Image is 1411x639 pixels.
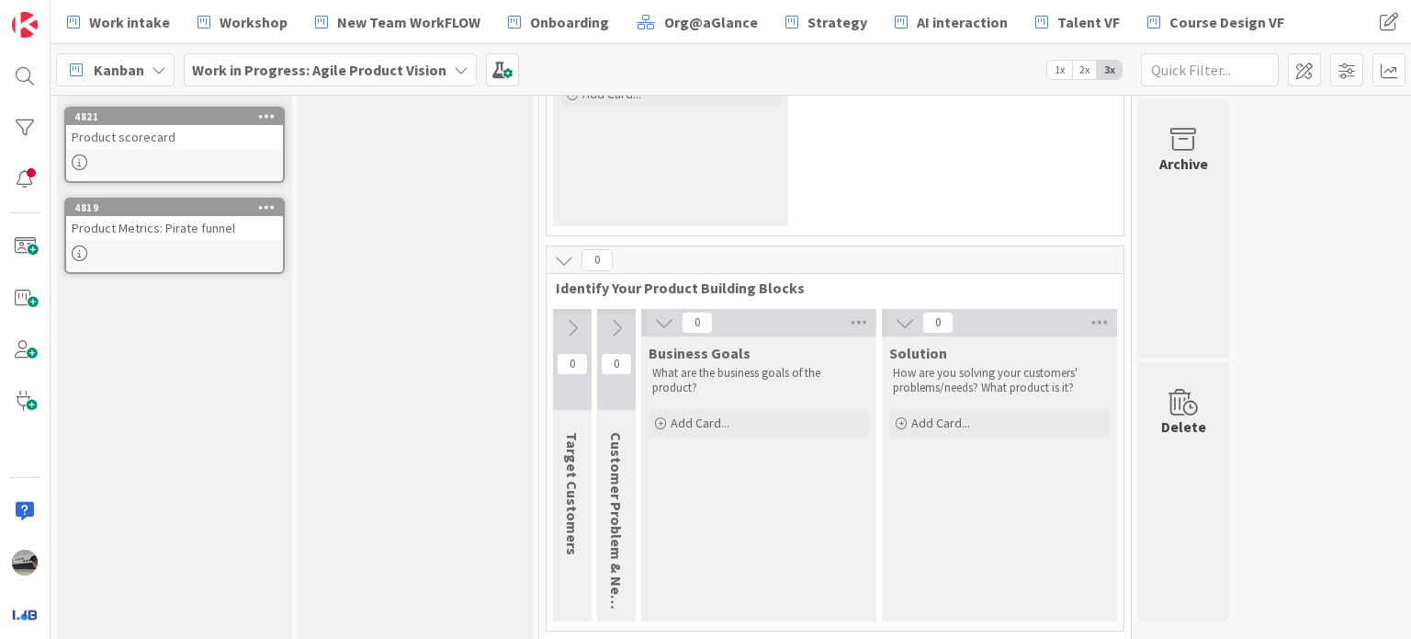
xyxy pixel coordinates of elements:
img: Visit kanbanzone.com [12,12,38,38]
span: Onboarding [530,11,609,33]
div: Product scorecard [66,125,283,149]
p: What are the business goals of the product? [652,366,865,396]
div: Delete [1161,416,1206,438]
span: Work intake [89,11,170,33]
img: jB [12,550,38,576]
div: 4821 [74,110,283,123]
span: Kanban [94,59,144,81]
div: 4819Product Metrics: Pirate funnel [66,200,283,240]
div: 4821 [66,108,283,125]
div: 4819 [74,201,283,214]
span: Business Goals [649,344,751,362]
span: Course Design VF [1169,11,1284,33]
span: 0 [922,312,954,334]
span: Customer Problem & Needs [607,432,626,619]
span: Workshop [220,11,288,33]
input: Quick Filter... [1141,53,1279,86]
span: AI interaction [917,11,1008,33]
span: 0 [601,353,632,375]
a: Strategy [774,6,878,39]
a: Org@aGlance [626,6,769,39]
span: 1x [1047,61,1072,79]
span: 0 [557,353,588,375]
a: Talent VF [1024,6,1131,39]
span: Solution [889,344,947,362]
span: Target Customers [563,432,581,555]
a: Work intake [56,6,181,39]
span: Add Card... [671,415,729,431]
b: Work in Progress: Agile Product Vision [192,61,446,79]
a: Onboarding [497,6,620,39]
span: Strategy [807,11,867,33]
span: New Team WorkFLOW [337,11,480,33]
div: Product Metrics: Pirate funnel [66,216,283,240]
a: AI interaction [884,6,1019,39]
span: Org@aGlance [664,11,758,33]
span: Identify Your Product Building Blocks [556,279,1101,297]
div: 4819 [66,200,283,216]
span: 0 [682,312,713,334]
div: 4821Product scorecard [66,108,283,149]
a: Workshop [186,6,299,39]
a: Course Design VF [1136,6,1295,39]
span: 2x [1072,61,1097,79]
span: 3x [1097,61,1122,79]
div: Archive [1159,153,1208,175]
p: How are you solving your customers' problems/needs? What product is it? [893,366,1106,396]
img: avatar [12,601,38,627]
span: Add Card... [911,415,970,431]
span: Talent VF [1057,11,1120,33]
span: 0 [581,249,613,271]
a: New Team WorkFLOW [304,6,491,39]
